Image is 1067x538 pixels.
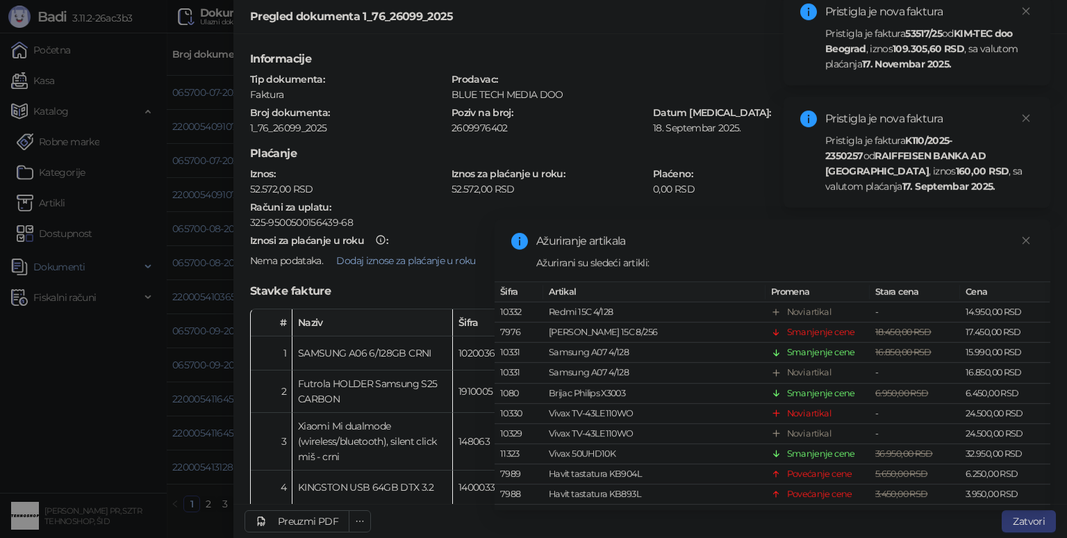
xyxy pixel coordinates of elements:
td: 1400033 [453,471,536,505]
strong: Plaćeno : [653,168,693,180]
td: Samsung A07 4/128 [543,363,766,383]
td: 1080 [495,383,543,403]
td: 4 [251,471,292,505]
div: Novi artikal [787,305,831,319]
td: 7988 [495,484,543,505]
td: Vivax TV-43LE110WO [543,424,766,444]
td: 7989 [495,464,543,484]
td: - [870,363,960,383]
strong: Iznos za plaćanje u roku : [452,168,565,180]
td: Samsung A07 4/128 [543,343,766,363]
div: 325-9500500156439-68 [250,216,1050,229]
td: 10331 [495,343,543,363]
div: Pristigla je faktura od , iznos , sa valutom plaćanja [825,133,1034,194]
div: Faktura [249,88,447,101]
strong: 109.305,60 RSD [893,42,964,55]
td: 10331 [495,363,543,383]
td: 10330 [495,404,543,424]
div: Povećanje cene [787,467,852,481]
td: 148063 [453,413,536,471]
td: 15.990,00 RSD [960,343,1050,363]
td: [PERSON_NAME] 15C 8/256 [543,323,766,343]
td: 24.500,00 RSD [960,404,1050,424]
th: Šifra [453,309,536,336]
strong: Poziv na broj : [452,106,513,119]
div: Povećanje cene [787,487,852,501]
td: 11323 [495,444,543,464]
div: 0,00 RSD [652,183,850,195]
td: 7976 [495,323,543,343]
td: 17.450,00 RSD [960,323,1050,343]
span: 18.450,00 RSD [875,327,932,337]
strong: Datum [MEDICAL_DATA] : [653,106,771,119]
td: Havit tastatura KB893L [543,484,766,505]
div: 52.572,00 RSD [249,183,447,195]
div: Pristigla je faktura od , iznos , sa valutom plaćanja [825,26,1034,72]
strong: 17. Novembar 2025. [862,58,951,70]
strong: 160,00 RSD [956,165,1009,177]
td: Brijac Philips X3003 [543,383,766,403]
button: Dodaj iznose za plaćanje u roku [325,250,486,272]
strong: 53517/25 [905,27,942,40]
a: Preuzmi PDF [245,510,349,532]
span: info-circle [800,3,817,20]
th: Promena [766,282,870,302]
span: close [1021,236,1031,245]
td: 2 [251,370,292,413]
div: Futrola HOLDER Samsung S25 CARBON [298,376,447,407]
th: Naziv [292,309,453,336]
div: Smanjenje cene [787,386,855,400]
div: Smanjenje cene [787,325,855,339]
span: Nema podataka [250,254,322,267]
span: 16.850,00 RSD [875,347,932,357]
td: 10332 [495,302,543,323]
td: 1 [251,336,292,370]
strong: KIM-TEC doo Beograd [825,27,1013,55]
td: 32.950,00 RSD [960,444,1050,464]
strong: 17. Septembar 2025. [902,180,995,193]
div: Novi artikal [787,366,831,380]
div: Novi artikal [787,407,831,421]
strong: Tip dokumenta : [250,73,324,85]
td: - [870,424,960,444]
strong: RAIFFEISEN BANKA AD [GEOGRAPHIC_DATA] [825,149,986,177]
a: Close [1018,3,1034,19]
div: Pristigla je nova faktura [825,111,1034,127]
th: Artikal [543,282,766,302]
strong: Prodavac : [452,73,497,85]
span: 3.450,00 RSD [875,509,927,519]
span: 36.950,00 RSD [875,448,933,459]
span: ellipsis [355,516,365,526]
h5: Plaćanje [250,145,1050,162]
td: - [870,404,960,424]
a: Close [1018,111,1034,126]
div: BLUE TECH MEDIA DOO [451,88,1050,101]
div: . [249,250,1052,272]
span: info-circle [800,111,817,127]
td: 24.500,00 RSD [960,424,1050,444]
div: Preuzmi PDF [278,515,338,528]
td: 3.950,00 RSD [960,484,1050,505]
th: # [251,309,292,336]
div: Iznosi za plaćanje u roku [250,236,364,245]
strong: Računi za uplatu : [250,201,331,213]
td: 14.950,00 RSD [960,302,1050,323]
strong: K110/2025-2350257 [825,134,952,162]
td: Havit tastatura KB904L [543,464,766,484]
div: KINGSTON USB 64GB DTX 3.2 [298,480,447,495]
td: 6.250,00 RSD [960,464,1050,484]
div: Povećanje cene [787,507,852,521]
td: Vivax TV-43LE110WO [543,404,766,424]
td: 3.650,00 RSD [960,505,1050,525]
strong: Iznos : [250,168,275,180]
div: 2609976402 [451,122,647,134]
div: Smanjenje cene [787,447,855,461]
span: 5.650,00 RSD [875,468,927,479]
strong: : [250,234,388,247]
div: 52.572,00 RSD [450,183,649,195]
span: 3.450,00 RSD [875,489,927,499]
span: info-circle [511,233,528,250]
div: 1_76_26099_2025 [249,122,447,134]
td: Havit tast KB892L [543,505,766,525]
td: - [870,302,960,323]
